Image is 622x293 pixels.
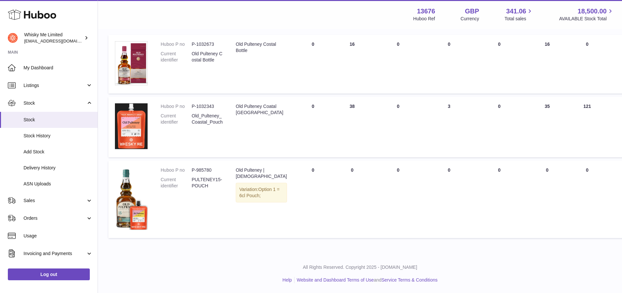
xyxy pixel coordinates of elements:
td: 35 [525,97,569,157]
dd: P-1032343 [192,103,223,110]
div: Variation: [236,183,287,202]
img: orders@whiskyshop.com [8,33,18,43]
dt: Huboo P no [161,103,192,110]
div: Old Pulteney | [DEMOGRAPHIC_DATA] [236,167,287,180]
span: 0 [498,167,501,173]
td: 0 [372,97,425,157]
td: 16 [333,35,372,94]
td: 0 [424,35,473,94]
span: 18,500.00 [578,7,607,16]
div: Whisky Me Limited [24,32,83,44]
td: 0 [333,161,372,238]
a: 18,500.00 AVAILABLE Stock Total [559,7,614,22]
dd: PULTENEY15-POUCH [192,177,223,189]
dt: Current identifier [161,51,192,63]
img: product image [115,167,148,230]
span: 0 [498,104,501,109]
span: Invoicing and Payments [24,250,86,257]
img: product image [115,41,148,85]
td: 0 [294,161,333,238]
img: product image [115,103,148,149]
a: Log out [8,268,90,280]
td: 0 [294,35,333,94]
span: Listings [24,82,86,89]
td: 0 [372,35,425,94]
dt: Huboo P no [161,167,192,173]
dd: P-1032673 [192,41,223,47]
div: Currency [461,16,479,22]
dd: Old_Pulteney_Coastal_Pouch [192,113,223,125]
span: ASN Uploads [24,181,93,187]
a: Website and Dashboard Terms of Use [297,277,374,283]
span: Orders [24,215,86,221]
td: 0 [569,35,605,94]
td: 0 [525,161,569,238]
strong: 13676 [417,7,435,16]
span: Add Stock [24,149,93,155]
span: AVAILABLE Stock Total [559,16,614,22]
span: 341.06 [506,7,526,16]
span: Delivery History [24,165,93,171]
td: 0 [294,97,333,157]
td: 0 [372,161,425,238]
span: Sales [24,198,86,204]
div: Old Pulteney Costal Bottle [236,41,287,54]
span: Stock [24,117,93,123]
div: Huboo Ref [413,16,435,22]
li: and [295,277,438,283]
td: 38 [333,97,372,157]
a: Help [282,277,292,283]
dt: Current identifier [161,113,192,125]
strong: GBP [465,7,479,16]
td: 3 [424,97,473,157]
span: Total sales [504,16,534,22]
p: All Rights Reserved. Copyright 2025 - [DOMAIN_NAME] [103,264,617,270]
a: Service Terms & Conditions [381,277,438,283]
td: 0 [424,161,473,238]
span: Stock [24,100,86,106]
span: Usage [24,233,93,239]
dt: Huboo P no [161,41,192,47]
dd: P-985780 [192,167,223,173]
td: 0 [569,161,605,238]
td: 16 [525,35,569,94]
a: 341.06 Total sales [504,7,534,22]
dd: Old Pulteney Costal Bottle [192,51,223,63]
span: Stock History [24,133,93,139]
span: [EMAIL_ADDRESS][DOMAIN_NAME] [24,38,96,43]
span: My Dashboard [24,65,93,71]
span: Option 1 = 6cl Pouch; [239,187,279,198]
td: 121 [569,97,605,157]
dt: Current identifier [161,177,192,189]
span: 0 [498,42,501,47]
div: Old Pulteney Coatal [GEOGRAPHIC_DATA] [236,103,287,116]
